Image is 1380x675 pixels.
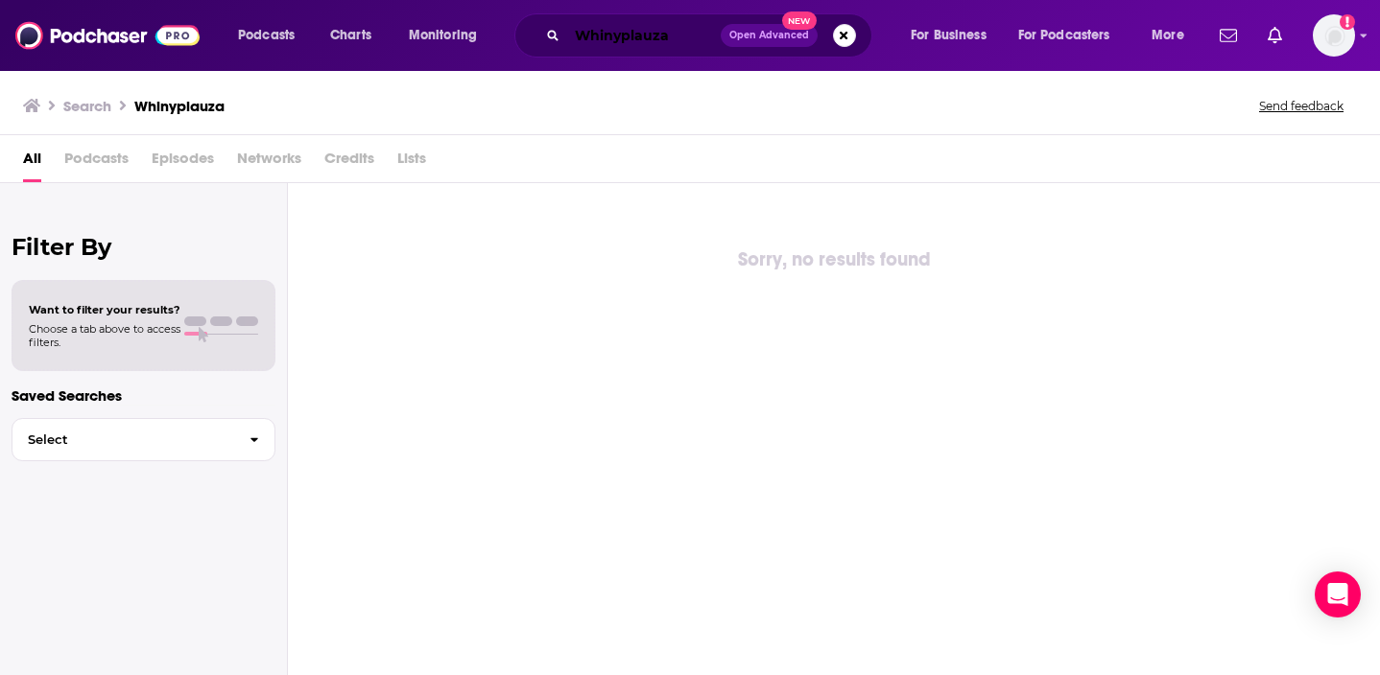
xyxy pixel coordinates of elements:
div: Open Intercom Messenger [1315,571,1361,617]
h3: Search [63,97,111,115]
div: Search podcasts, credits, & more... [533,13,891,58]
img: User Profile [1313,14,1355,57]
button: open menu [395,20,502,51]
input: Search podcasts, credits, & more... [567,20,721,51]
span: Episodes [152,143,214,182]
span: Podcasts [64,143,129,182]
a: Charts [318,20,383,51]
span: Choose a tab above to access filters. [29,322,180,349]
span: More [1152,22,1184,49]
span: For Business [911,22,987,49]
button: open menu [225,20,320,51]
svg: Add a profile image [1340,14,1355,30]
span: For Podcasters [1018,22,1110,49]
button: Open AdvancedNew [721,24,818,47]
span: Select [12,433,234,446]
span: Charts [330,22,371,49]
a: All [23,143,41,182]
p: Saved Searches [12,386,275,405]
a: Show notifications dropdown [1212,19,1245,52]
button: Show profile menu [1313,14,1355,57]
button: Send feedback [1253,98,1349,114]
h2: Filter By [12,233,275,261]
span: Lists [397,143,426,182]
h3: Whinyplauza [134,97,225,115]
img: Podchaser - Follow, Share and Rate Podcasts [15,17,200,54]
span: Monitoring [409,22,477,49]
span: Podcasts [238,22,295,49]
span: New [782,12,817,30]
div: Sorry, no results found [288,244,1380,275]
span: Networks [237,143,301,182]
span: Logged in as megcassidy [1313,14,1355,57]
span: Want to filter your results? [29,303,180,316]
button: open menu [1006,20,1138,51]
button: open menu [1138,20,1208,51]
button: Select [12,418,275,461]
span: Open Advanced [729,31,809,40]
span: Credits [324,143,374,182]
button: open menu [897,20,1011,51]
a: Show notifications dropdown [1260,19,1290,52]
